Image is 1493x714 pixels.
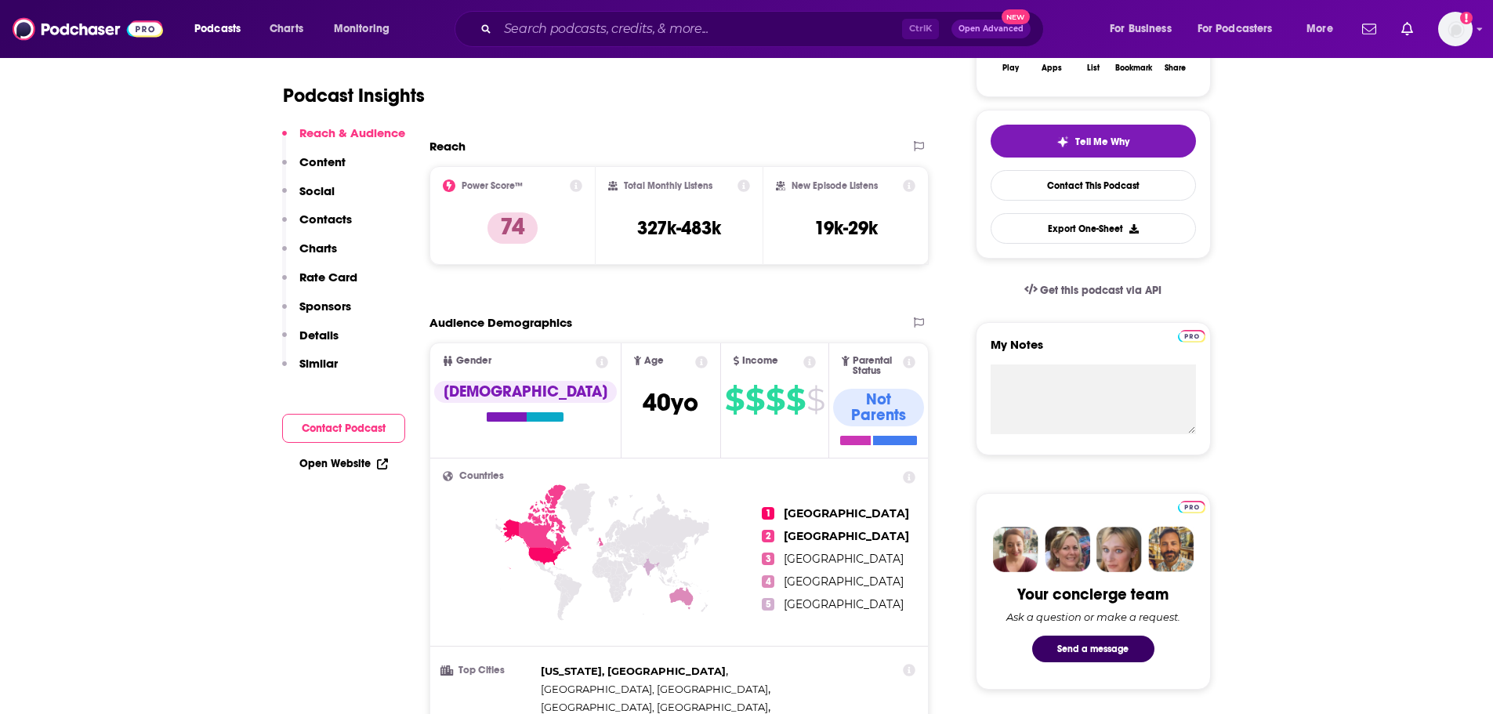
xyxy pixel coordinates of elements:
span: Logged in as tgilbride [1438,12,1473,46]
p: Contacts [299,212,352,227]
button: Export One-Sheet [991,213,1196,244]
div: Search podcasts, credits, & more... [469,11,1059,47]
span: $ [766,387,785,412]
h1: Podcast Insights [283,84,425,107]
label: My Notes [991,337,1196,364]
p: Rate Card [299,270,357,285]
img: Sydney Profile [993,527,1038,572]
h3: 19k-29k [814,216,878,240]
button: Content [282,154,346,183]
h2: Total Monthly Listens [624,180,712,191]
span: 40 yo [643,387,698,418]
h3: 327k-483k [637,216,721,240]
span: 3 [762,553,774,565]
span: Charts [270,18,303,40]
span: [US_STATE], [GEOGRAPHIC_DATA] [541,665,726,677]
img: Podchaser - Follow, Share and Rate Podcasts [13,14,163,44]
div: Bookmark [1115,63,1152,73]
span: [GEOGRAPHIC_DATA] [784,552,904,566]
span: [GEOGRAPHIC_DATA] [784,529,909,543]
p: Social [299,183,335,198]
span: Tell Me Why [1075,136,1129,148]
span: For Business [1110,18,1172,40]
h2: Audience Demographics [429,315,572,330]
div: Your concierge team [1017,585,1169,604]
p: 74 [487,212,538,244]
button: Charts [282,241,337,270]
span: $ [725,387,744,412]
button: Rate Card [282,270,357,299]
span: 4 [762,575,774,588]
h3: Top Cities [443,665,535,676]
span: For Podcasters [1198,18,1273,40]
span: Gender [456,356,491,366]
img: tell me why sparkle [1056,136,1069,148]
button: open menu [183,16,261,42]
span: 1 [762,507,774,520]
h2: Power Score™ [462,180,523,191]
span: New [1002,9,1030,24]
span: [GEOGRAPHIC_DATA] [784,597,904,611]
button: open menu [1296,16,1353,42]
span: , [541,680,770,698]
div: Ask a question or make a request. [1006,611,1180,623]
span: 2 [762,530,774,542]
button: open menu [1099,16,1191,42]
button: Send a message [1032,636,1154,662]
button: open menu [323,16,410,42]
span: Open Advanced [958,25,1024,33]
img: Podchaser Pro [1178,330,1205,343]
p: Reach & Audience [299,125,405,140]
div: Play [1002,63,1019,73]
a: Pro website [1178,498,1205,513]
button: tell me why sparkleTell Me Why [991,125,1196,158]
div: Apps [1042,63,1062,73]
span: , [541,662,728,680]
a: Open Website [299,457,388,470]
span: $ [806,387,824,412]
button: Reach & Audience [282,125,405,154]
div: List [1087,63,1100,73]
span: 5 [762,598,774,611]
img: User Profile [1438,12,1473,46]
span: Get this podcast via API [1040,284,1161,297]
img: Podchaser Pro [1178,501,1205,513]
svg: Email not verified [1460,12,1473,24]
span: Income [742,356,778,366]
a: Show notifications dropdown [1356,16,1382,42]
span: [GEOGRAPHIC_DATA], [GEOGRAPHIC_DATA] [541,683,768,695]
span: $ [745,387,764,412]
p: Content [299,154,346,169]
button: Contact Podcast [282,414,405,443]
button: Contacts [282,212,352,241]
button: Social [282,183,335,212]
span: Age [644,356,664,366]
a: Pro website [1178,328,1205,343]
span: Ctrl K [902,19,939,39]
a: Charts [259,16,313,42]
button: Similar [282,356,338,385]
span: [GEOGRAPHIC_DATA] [784,574,904,589]
img: Jon Profile [1148,527,1194,572]
p: Charts [299,241,337,256]
button: Sponsors [282,299,351,328]
span: [GEOGRAPHIC_DATA] [784,506,909,520]
button: Show profile menu [1438,12,1473,46]
div: [DEMOGRAPHIC_DATA] [434,381,617,403]
h2: New Episode Listens [792,180,878,191]
a: Show notifications dropdown [1395,16,1419,42]
span: $ [786,387,805,412]
span: Podcasts [194,18,241,40]
span: [GEOGRAPHIC_DATA], [GEOGRAPHIC_DATA] [541,701,768,713]
button: open menu [1187,16,1296,42]
span: Countries [459,471,504,481]
span: Parental Status [853,356,901,376]
button: Open AdvancedNew [951,20,1031,38]
span: More [1306,18,1333,40]
h2: Reach [429,139,466,154]
input: Search podcasts, credits, & more... [498,16,902,42]
div: Not Parents [833,389,924,426]
img: Jules Profile [1096,527,1142,572]
p: Details [299,328,339,343]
